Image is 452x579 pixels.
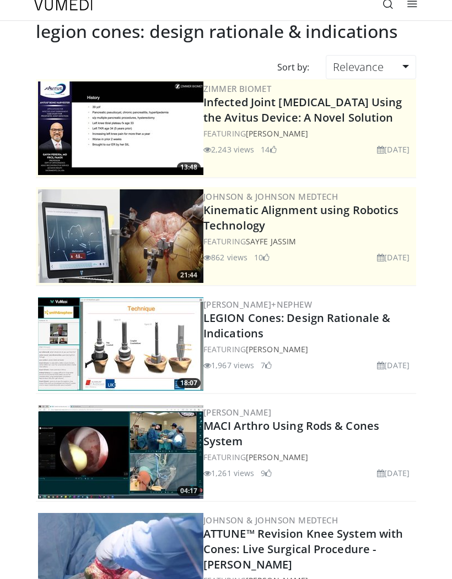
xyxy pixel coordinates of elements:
[38,405,203,499] a: 04:17
[203,144,254,155] li: 2,243 views
[377,252,410,263] li: [DATE]
[203,526,403,572] a: ATTUNE™ Revision Knee System with Cones: Live Surgical Procedure - [PERSON_NAME]
[246,452,308,462] a: [PERSON_NAME]
[246,236,296,247] a: Sayfe Jassim
[203,83,271,94] a: Zimmer Biomet
[203,451,414,463] div: FEATURING
[246,344,308,354] a: [PERSON_NAME]
[36,21,397,42] h2: legion cones: design rationale & indications
[326,55,416,79] a: Relevance
[203,299,312,310] a: [PERSON_NAME]+Nephew
[177,270,201,280] span: 21:44
[38,405,203,499] img: ec2fb268-4625-406a-870b-684f6cce09d3.300x170_q85_crop-smart_upscale.jpg
[203,252,247,263] li: 862 views
[203,203,399,233] a: Kinematic Alignment using Robotics Technology
[203,359,254,371] li: 1,967 views
[377,144,410,155] li: [DATE]
[203,407,271,418] a: [PERSON_NAME]
[254,252,270,263] li: 10
[261,144,276,155] li: 14
[203,467,254,479] li: 1,261 views
[38,297,203,391] img: 2cd200ae-8112-455c-b7fe-c89cf8badadf.300x170_q85_crop-smart_upscale.jpg
[377,467,410,479] li: [DATE]
[177,162,201,172] span: 13:48
[377,359,410,371] li: [DATE]
[261,467,272,479] li: 9
[269,55,318,79] div: Sort by:
[203,191,338,202] a: Johnson & Johnson MedTech
[203,310,390,341] a: LEGION Cones: Design Rationale & Indications
[203,95,402,125] a: Infected Joint [MEDICAL_DATA] Using the Avitus Device: A Novel Solution
[38,81,203,175] img: 6109daf6-8797-4a77-88a1-edd099c0a9a9.300x170_q85_crop-smart_upscale.jpg
[177,486,201,496] span: 04:17
[38,189,203,283] a: 21:44
[261,359,272,371] li: 7
[203,418,379,449] a: MACI Arthro Using Rods & Cones System
[38,297,203,391] a: 18:07
[203,128,414,139] div: FEATURING
[38,189,203,283] img: 85482610-0380-4aae-aa4a-4a9be0c1a4f1.300x170_q85_crop-smart_upscale.jpg
[333,59,384,74] span: Relevance
[38,81,203,175] a: 13:48
[177,378,201,388] span: 18:07
[203,343,414,355] div: FEATURING
[203,515,338,526] a: Johnson & Johnson MedTech
[246,128,308,139] a: [PERSON_NAME]
[203,236,414,247] div: FEATURING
